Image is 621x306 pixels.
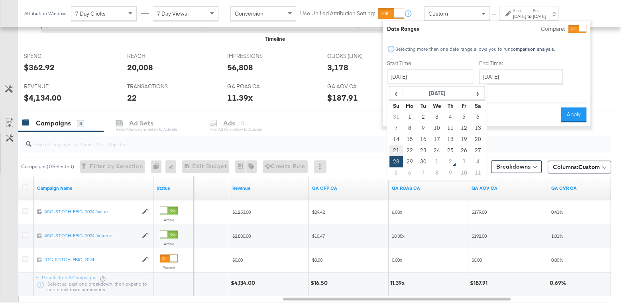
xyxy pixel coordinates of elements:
td: 5 [457,111,471,123]
td: 27 [471,145,484,156]
th: Sa [471,100,484,111]
td: 20 [471,134,484,145]
button: Apply [561,107,586,122]
span: CLICKS (LINK) [327,52,387,60]
span: 0.00% [551,257,563,263]
a: Transaction Revenue - The total sale revenue (excluding shipping and tax) of the transaction [232,185,306,191]
td: 24 [430,145,444,156]
span: ↑ [491,14,498,16]
span: GA AOV CA [327,83,387,90]
span: GA ROAS CA [227,83,287,90]
td: 4 [471,156,484,167]
td: 6 [471,111,484,123]
td: 6 [403,167,417,179]
input: Search Campaigns by Name, ID or Objective [31,133,558,149]
td: 13 [471,123,484,134]
span: SPEND [24,52,84,60]
button: Breakdowns [491,160,542,173]
div: Date Ranges [387,25,419,33]
td: 7 [417,167,430,179]
td: 10 [430,123,444,134]
td: 15 [403,134,417,145]
span: $1,253.00 [232,209,251,215]
a: ASC_STITCH_FBIG_2024_Volume [44,232,138,239]
a: Spend/GA Transactions [312,185,385,191]
td: 4 [444,111,457,123]
td: 9 [417,123,430,134]
div: 3,178 [327,62,348,73]
span: $0.00 [472,257,482,263]
a: GA Revenue/Spend [392,185,465,191]
div: Campaigns ( 0 Selected) [21,163,74,170]
label: Start Time: [387,60,473,67]
span: $29.42 [312,209,325,215]
td: 16 [417,134,430,145]
td: 7 [389,123,403,134]
div: $4,134.00 [231,279,257,287]
th: Su [389,100,403,111]
td: 3 [457,156,471,167]
span: Custom [428,10,448,17]
div: 22 [127,92,137,103]
span: $10.47 [312,233,325,239]
label: Use Unified Attribution Setting: [300,10,375,17]
div: 0.69% [550,279,569,287]
div: [DATE] [533,13,546,20]
a: Shows the current state of your Ad Campaign. [157,185,190,191]
label: Compare: [541,25,565,33]
strong: to [526,13,533,19]
td: 29 [403,156,417,167]
span: IMPRESSIONS [227,52,287,60]
a: RTG_STITCH_FBIG_2024 [44,256,138,263]
td: 12 [457,123,471,134]
td: 2 [444,156,457,167]
td: 14 [389,134,403,145]
div: 56,808 [227,62,253,73]
div: 20,008 [127,62,153,73]
td: 18 [444,134,457,145]
div: $187.91 [470,279,490,287]
td: 26 [457,145,471,156]
th: [DATE] [403,87,471,100]
label: End Time: [479,60,566,67]
td: 30 [417,156,430,167]
span: 0.00x [392,257,402,263]
td: 31 [389,111,403,123]
td: 1 [430,156,444,167]
div: $362.92 [24,62,55,73]
span: 18.35x [392,233,405,239]
td: 28 [389,156,403,167]
span: TRANSACTIONS [127,83,187,90]
div: Campaigns [36,119,71,128]
label: Start: [513,8,526,13]
div: Selecting more than one date range allows you to run . [395,46,555,52]
span: Custom [578,163,600,171]
td: 19 [457,134,471,145]
td: 9 [444,167,457,179]
td: 10 [457,167,471,179]
td: 23 [417,145,430,156]
span: Columns: [553,163,600,171]
strong: comparison analysis [511,46,554,52]
div: Timeline [265,35,285,43]
span: $0.00 [312,257,322,263]
a: ASC_STITCH_FBIG_2024_Value [44,209,138,215]
span: ‹ [390,87,402,99]
td: 21 [389,145,403,156]
span: 0.41% [551,209,563,215]
button: Columns:Custom [548,161,611,173]
div: Attribution Window: [24,11,67,16]
th: Mo [403,100,417,111]
td: 8 [430,167,444,179]
span: 6.08x [392,209,402,215]
td: 1 [403,111,417,123]
th: Fr [457,100,471,111]
div: 11.39x [227,92,253,103]
div: [DATE] [513,13,526,20]
td: 25 [444,145,457,156]
td: 8 [403,123,417,134]
td: 11 [444,123,457,134]
span: Conversion [235,10,263,17]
